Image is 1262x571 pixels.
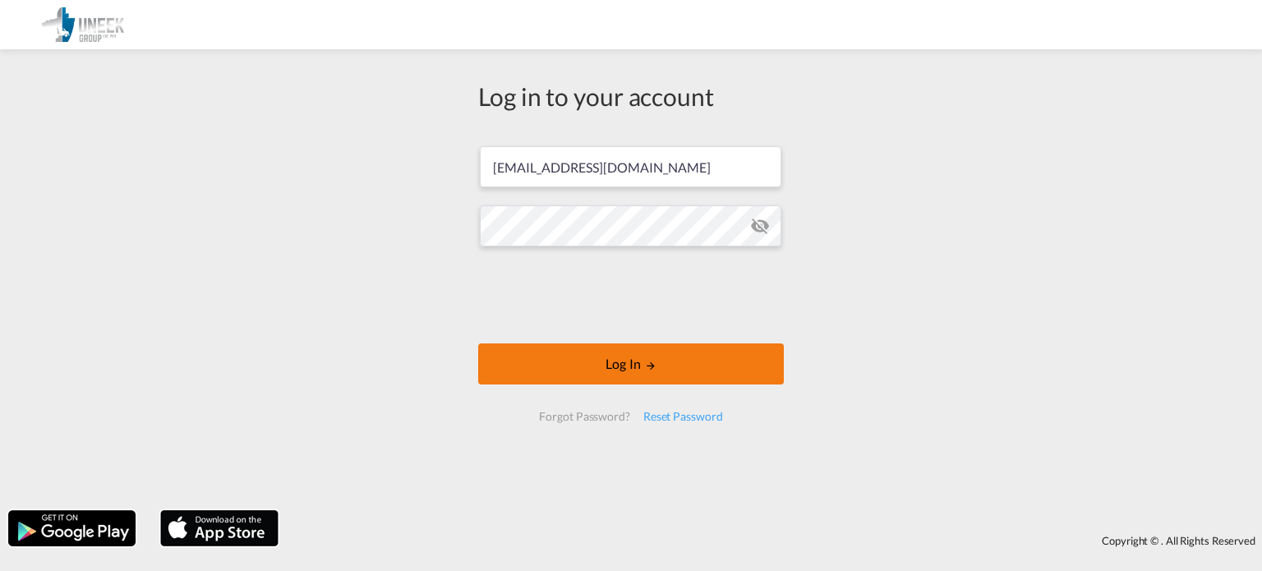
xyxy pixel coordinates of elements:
img: apple.png [159,509,280,548]
div: Copyright © . All Rights Reserved [287,527,1262,555]
button: LOGIN [478,343,784,385]
div: Forgot Password? [532,402,636,431]
img: d96120a0acfa11edb9087d597448d221.png [25,7,136,44]
input: Enter email/phone number [480,146,781,187]
iframe: reCAPTCHA [506,263,756,327]
img: google.png [7,509,137,548]
div: Log in to your account [478,79,784,113]
md-icon: icon-eye-off [750,216,770,236]
div: Reset Password [637,402,730,431]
